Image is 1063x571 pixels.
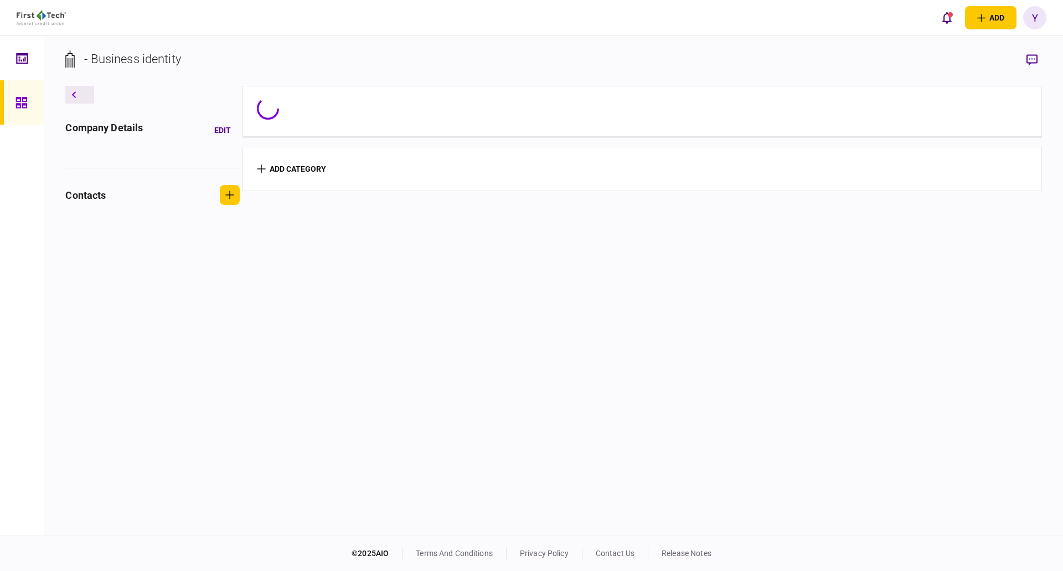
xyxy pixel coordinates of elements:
button: Y [1023,6,1046,29]
button: Edit [205,120,240,140]
button: add category [257,164,326,173]
button: open notifications list [935,6,958,29]
a: terms and conditions [416,549,493,558]
div: contacts [65,188,106,203]
button: open adding identity options [965,6,1016,29]
a: privacy policy [520,549,569,558]
a: contact us [596,549,634,558]
a: release notes [662,549,711,558]
div: © 2025 AIO [352,548,403,559]
div: company details [65,120,143,140]
img: client company logo [17,11,66,25]
div: - Business identity [84,50,181,68]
